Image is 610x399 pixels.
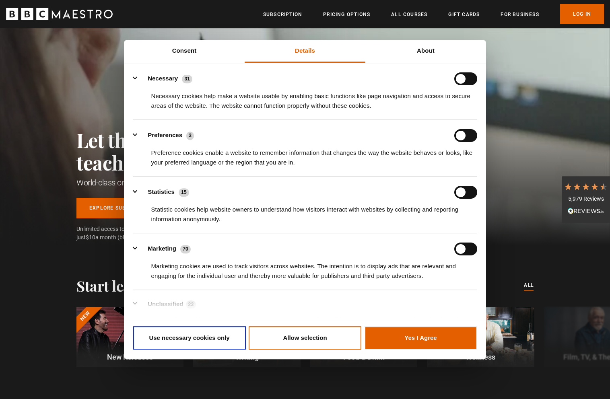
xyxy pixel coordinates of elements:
[133,129,199,142] button: Preferences (3)
[148,244,176,253] label: Marketing
[124,40,245,63] a: Consent
[76,129,314,174] h2: Let the greatest be your teacher
[133,186,194,199] button: Statistics (15)
[133,255,477,281] div: Marketing cookies are used to track visitors across websites. The intention is to display ads tha...
[323,10,370,19] a: Pricing Options
[76,352,183,362] p: New Releases
[148,74,178,83] label: Necessary
[179,188,189,196] span: 15
[560,4,604,24] a: Log In
[76,177,314,188] h1: World-class online courses
[86,234,95,241] span: $10
[564,207,608,217] div: Read All Reviews
[6,8,113,20] svg: BBC Maestro
[564,182,608,191] div: 4.7 Stars
[133,309,477,334] div: Unclassified cookies are cookies that we are in the process of classifying, together with the pro...
[562,176,610,223] div: 5,979 ReviewsRead All Reviews
[249,326,361,350] button: Allow selection
[180,245,191,253] span: 70
[133,199,477,224] div: Statistic cookies help website owners to understand how visitors interact with websites by collec...
[391,10,427,19] a: All Courses
[501,10,539,19] a: For business
[133,299,201,309] button: Unclassified (23)
[148,187,175,197] label: Statistics
[76,225,185,242] span: Unlimited access to every course for just a month (billed annually)
[427,352,534,362] p: Wellness
[133,142,477,167] div: Preference cookies enable a website to remember information that changes the way the website beha...
[365,40,486,63] a: About
[182,75,192,83] span: 31
[263,4,604,24] nav: Primary
[524,281,534,290] a: All
[245,40,365,63] a: Details
[133,72,198,85] button: Necessary (31)
[133,243,196,255] button: Marketing (70)
[568,208,604,214] img: REVIEWS.io
[76,277,167,294] h2: Start learning
[263,10,302,19] a: Subscription
[564,195,608,203] div: 5,979 Reviews
[133,85,477,111] div: Necessary cookies help make a website usable by enabling basic functions like page navigation and...
[133,326,246,350] button: Use necessary cookies only
[76,198,167,218] a: Explore Subscription
[448,10,480,19] a: Gift Cards
[148,131,182,140] label: Preferences
[76,307,183,367] a: New New Releases
[186,132,194,140] span: 3
[365,326,477,350] button: Yes I Agree
[186,300,196,309] span: 23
